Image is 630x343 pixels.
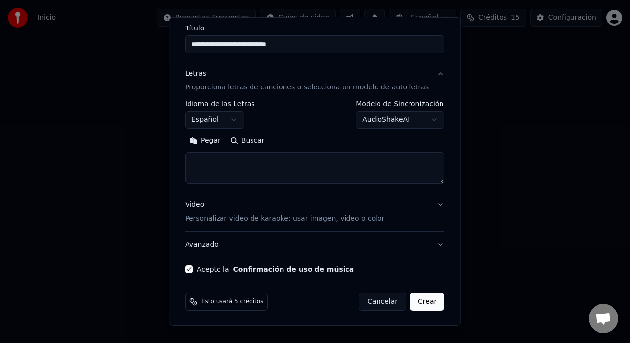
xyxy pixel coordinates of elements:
label: Idioma de las Letras [185,100,255,107]
button: Cancelar [359,293,407,311]
div: Video [185,200,384,224]
label: Acepto la [197,266,354,273]
button: Acepto la [233,266,354,273]
label: Modelo de Sincronización [356,100,445,107]
button: Pegar [185,133,225,148]
div: LetrasProporciona letras de canciones o selecciona un modelo de auto letras [185,100,444,192]
span: Esto usará 5 créditos [201,298,263,306]
div: Letras [185,69,206,79]
p: Proporciona letras de canciones o selecciona un modelo de auto letras [185,83,429,92]
button: LetrasProporciona letras de canciones o selecciona un modelo de auto letras [185,61,444,100]
button: VideoPersonalizar video de karaoke: usar imagen, video o color [185,192,444,231]
label: Título [185,25,444,31]
button: Buscar [225,133,270,148]
button: Avanzado [185,232,444,257]
button: Crear [410,293,444,311]
p: Personalizar video de karaoke: usar imagen, video o color [185,214,384,224]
